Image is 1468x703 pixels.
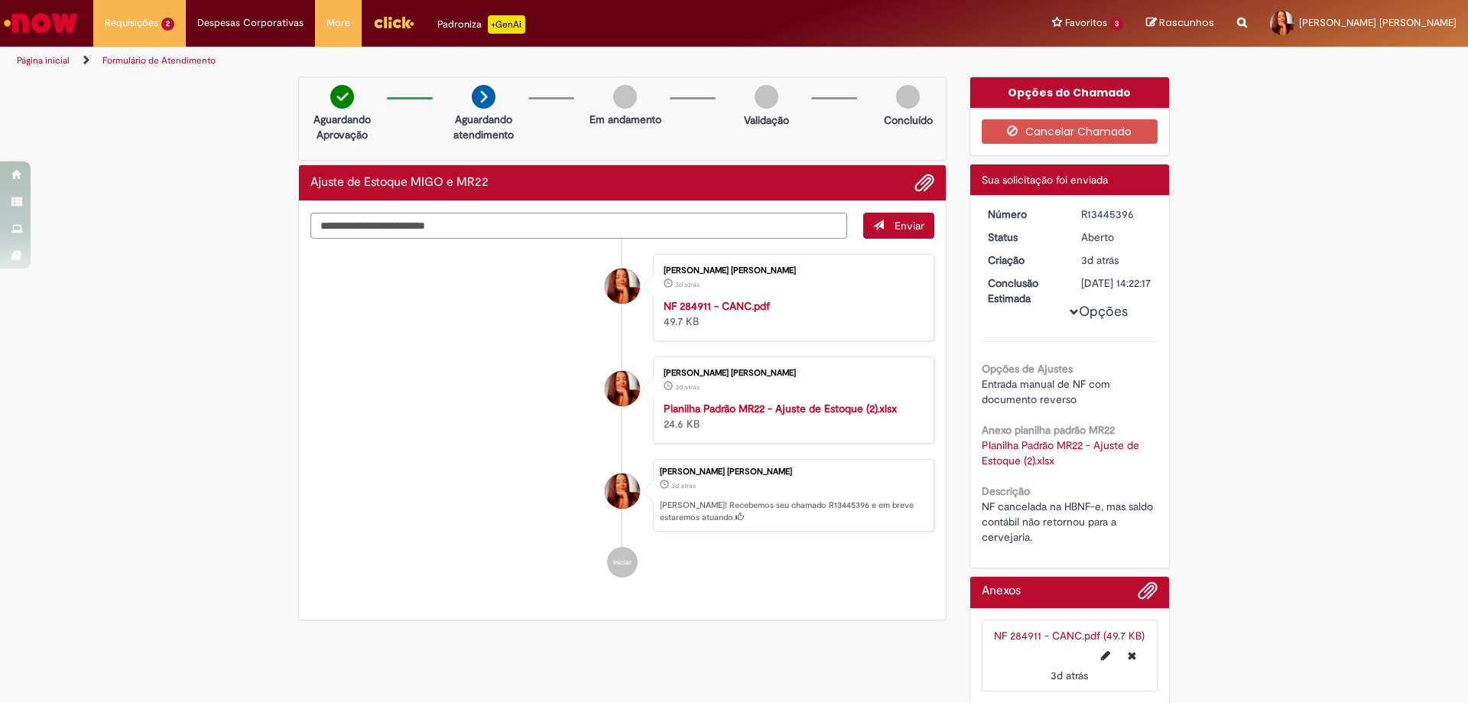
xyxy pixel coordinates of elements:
[605,371,640,406] div: Cibele de Oliveira Candido Nieli
[675,382,700,392] time: 25/08/2025 16:20:18
[671,481,696,490] time: 25/08/2025 16:22:14
[310,459,934,532] li: Cibele de Oliveira Candido Nieli
[1051,669,1088,682] span: 3d atrás
[982,173,1108,187] span: Sua solicitação foi enviada
[976,275,1070,306] dt: Conclusão Estimada
[994,629,1145,643] a: NF 284911 - CANC.pdf (49.7 KB)
[664,402,897,415] a: Planilha Padrão MR22 - Ajuste de Estoque (2).xlsx
[447,112,521,142] p: Aguardando atendimento
[675,280,700,289] time: 25/08/2025 16:22:07
[982,119,1158,144] button: Cancelar Chamado
[589,112,661,127] p: Em andamento
[664,299,770,313] a: NF 284911 - CANC.pdf
[664,298,918,329] div: 49.7 KB
[660,500,926,523] p: [PERSON_NAME]! Recebemos seu chamado R13445396 e em breve estaremos atuando.
[970,77,1170,108] div: Opções do Chamado
[1110,18,1123,31] span: 3
[11,47,967,75] ul: Trilhas de página
[976,207,1070,222] dt: Número
[1299,16,1457,29] span: [PERSON_NAME] [PERSON_NAME]
[1159,15,1214,30] span: Rascunhos
[671,481,696,490] span: 3d atrás
[1092,643,1119,668] button: Editar nome de arquivo NF 284911 - CANC.pdf
[744,112,789,128] p: Validação
[310,239,934,594] ul: Histórico de tíquete
[982,438,1142,467] a: Download de Planilha Padrão MR22 - Ajuste de Estoque (2).xlsx
[310,176,489,190] h2: Ajuste de Estoque MIGO e MR22 Histórico de tíquete
[982,377,1113,406] span: Entrada manual de NF com documento reverso
[605,269,640,304] div: Cibele de Oliveira Candido Nieli
[437,15,525,34] div: Padroniza
[373,11,414,34] img: click_logo_yellow_360x200.png
[305,112,379,142] p: Aguardando Aprovação
[675,280,700,289] span: 3d atrás
[675,382,700,392] span: 3d atrás
[895,219,924,233] span: Enviar
[613,85,637,109] img: img-circle-grey.png
[1081,207,1152,222] div: R13445396
[161,18,174,31] span: 2
[976,229,1070,245] dt: Status
[102,54,216,67] a: Formulário de Atendimento
[1081,253,1119,267] time: 25/08/2025 16:22:14
[2,8,80,38] img: ServiceNow
[1081,252,1152,268] div: 25/08/2025 16:22:14
[330,85,354,109] img: check-circle-green.png
[976,252,1070,268] dt: Criação
[488,15,525,34] p: +GenAi
[326,15,350,31] span: More
[755,85,778,109] img: img-circle-grey.png
[197,15,304,31] span: Despesas Corporativas
[660,467,926,477] div: [PERSON_NAME] [PERSON_NAME]
[896,85,920,109] img: img-circle-grey.png
[105,15,158,31] span: Requisições
[863,213,934,239] button: Enviar
[1081,275,1152,291] div: [DATE] 14:22:17
[982,423,1115,437] b: Anexo planilha padrão MR22
[982,500,1156,544] span: NF cancelada na HBNF-e, mas saldo contábil não retornou para a cervejaria.
[17,54,70,67] a: Página inicial
[472,85,495,109] img: arrow-next.png
[914,173,934,193] button: Adicionar anexos
[1138,581,1158,608] button: Adicionar anexos
[664,266,918,275] div: [PERSON_NAME] [PERSON_NAME]
[1081,253,1119,267] span: 3d atrás
[1146,16,1214,31] a: Rascunhos
[664,401,918,431] div: 24.6 KB
[982,484,1030,498] b: Descrição
[310,213,847,239] textarea: Digite sua mensagem aqui...
[1081,229,1152,245] div: Aberto
[664,369,918,378] div: [PERSON_NAME] [PERSON_NAME]
[982,362,1073,376] b: Opções de Ajustes
[1119,643,1145,668] button: Excluir NF 284911 - CANC.pdf
[1065,15,1107,31] span: Favoritos
[605,474,640,509] div: Cibele de Oliveira Candido Nieli
[1051,669,1088,682] time: 25/08/2025 16:22:07
[884,112,933,128] p: Concluído
[982,584,1021,598] h2: Anexos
